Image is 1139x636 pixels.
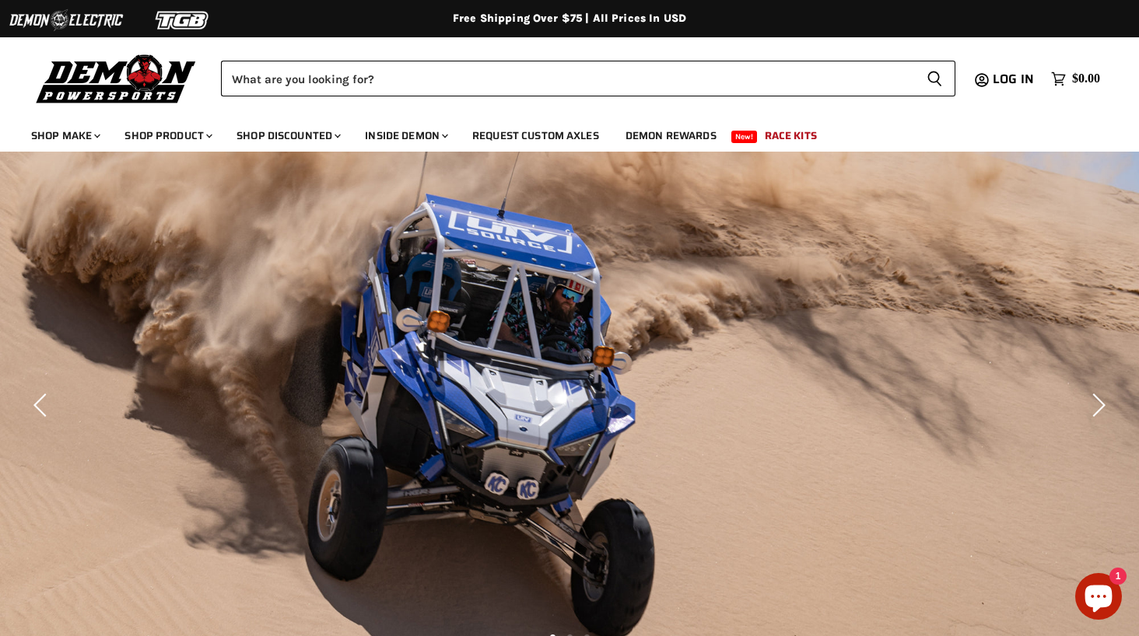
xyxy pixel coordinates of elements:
[986,72,1043,86] a: Log in
[19,120,110,152] a: Shop Make
[113,120,222,152] a: Shop Product
[225,120,350,152] a: Shop Discounted
[914,61,955,96] button: Search
[353,120,457,152] a: Inside Demon
[1081,390,1112,421] button: Next
[461,120,611,152] a: Request Custom Axles
[1071,573,1127,624] inbox-online-store-chat: Shopify online store chat
[753,120,829,152] a: Race Kits
[8,5,124,35] img: Demon Electric Logo 2
[221,61,955,96] form: Product
[31,51,202,106] img: Demon Powersports
[731,131,758,143] span: New!
[993,69,1034,89] span: Log in
[1043,68,1108,90] a: $0.00
[614,120,728,152] a: Demon Rewards
[1072,72,1100,86] span: $0.00
[221,61,914,96] input: Search
[19,114,1096,152] ul: Main menu
[27,390,58,421] button: Previous
[124,5,241,35] img: TGB Logo 2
